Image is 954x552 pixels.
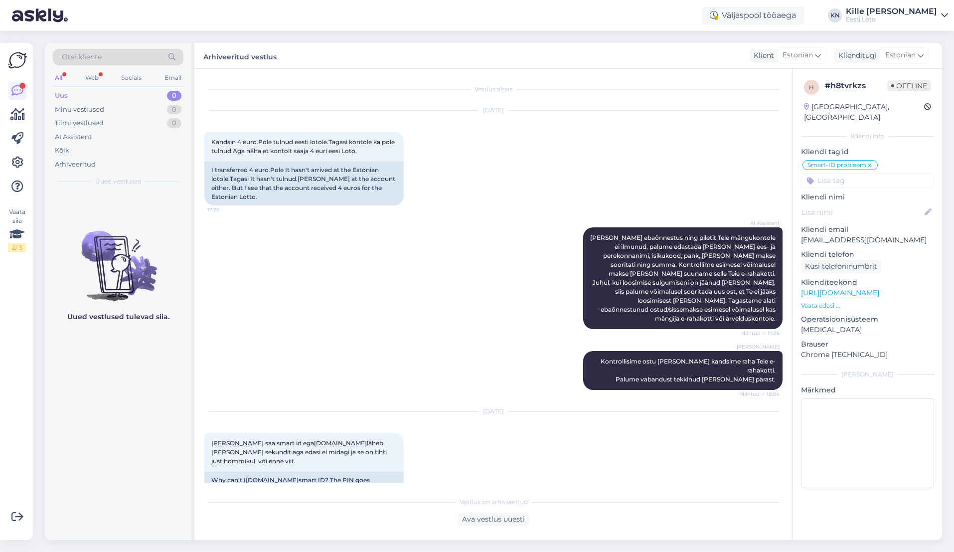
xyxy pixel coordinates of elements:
[55,160,96,170] div: Arhiveeritud
[846,15,937,23] div: Eesti Loto
[314,439,367,447] a: [DOMAIN_NAME]
[211,439,388,465] span: [PERSON_NAME] saa smart id ega läheb [PERSON_NAME] sekundit aga edasi ei midagi ja se on tihti ju...
[204,85,783,94] div: Vestlus algas
[801,301,934,310] p: Vaata edasi ...
[95,177,142,186] span: Uued vestlused
[801,339,934,350] p: Brauser
[601,358,776,383] span: Kontrollisime ostu [PERSON_NAME] kandsime raha Teie e-rahakotti. Palume vabandust tekkinud [PERSO...
[834,50,877,61] div: Klienditugi
[801,385,934,395] p: Märkmed
[53,71,64,84] div: All
[590,234,777,322] span: [PERSON_NAME] ebaõnnestus ning piletit Teie mängukontole ei ilmunud, palume edastada [PERSON_NAME...
[55,132,92,142] div: AI Assistent
[167,118,181,128] div: 0
[246,476,299,484] a: [DOMAIN_NAME]
[55,91,68,101] div: Uus
[702,6,804,24] div: Väljaspool tööaega
[204,407,783,416] div: [DATE]
[801,207,923,218] input: Lisa nimi
[55,118,104,128] div: Tiimi vestlused
[162,71,183,84] div: Email
[204,106,783,115] div: [DATE]
[203,49,277,62] label: Arhiveeritud vestlus
[885,50,916,61] span: Estonian
[8,207,26,252] div: Vaata siia
[737,343,780,351] span: [PERSON_NAME]
[801,224,934,235] p: Kliendi email
[887,80,931,91] span: Offline
[741,330,780,337] span: Nähtud ✓ 17:26
[801,277,934,288] p: Klienditeekond
[801,132,934,141] div: Kliendi info
[846,7,937,15] div: Kille [PERSON_NAME]
[207,206,245,213] span: 17:26
[846,7,948,23] a: Kille [PERSON_NAME]Eesti Loto
[458,513,529,526] div: Ava vestlus uuesti
[83,71,101,84] div: Web
[801,314,934,325] p: Operatsioonisüsteem
[801,235,934,245] p: [EMAIL_ADDRESS][DOMAIN_NAME]
[167,91,181,101] div: 0
[801,260,881,273] div: Küsi telefoninumbrit
[211,138,396,155] span: Kandsin 4 euro.Pole tulnud eesti lotole.Tagasi kontole ka pole tulnud.Aga näha et kontolt saaja 4...
[8,51,27,70] img: Askly Logo
[67,312,169,322] p: Uued vestlused tulevad siia.
[825,80,887,92] div: # h8tvrkzs
[62,52,102,62] span: Otsi kliente
[801,288,879,297] a: [URL][DOMAIN_NAME]
[807,162,866,168] span: Smart-ID probleem
[742,219,780,227] span: AI Assistent
[119,71,144,84] div: Socials
[801,249,934,260] p: Kliendi telefon
[801,325,934,335] p: [MEDICAL_DATA]
[801,350,934,360] p: Chrome [TECHNICAL_ID]
[809,83,814,91] span: h
[801,147,934,157] p: Kliendi tag'id
[8,243,26,252] div: 2 / 3
[801,173,934,188] input: Lisa tag
[167,105,181,115] div: 0
[204,472,404,507] div: Why can't I smart ID? The PIN goes through, counts down for a few seconds, but then nothing happe...
[783,50,813,61] span: Estonian
[460,498,528,507] span: Vestlus on arhiveeritud
[828,8,842,22] div: KN
[801,370,934,379] div: [PERSON_NAME]
[750,50,774,61] div: Klient
[55,105,104,115] div: Minu vestlused
[801,192,934,202] p: Kliendi nimi
[740,390,780,398] span: Nähtud ✓ 18:04
[204,162,404,205] div: I transferred 4 euro.Pole It hasn't arrived at the Estonian lotole.Tagasi It hasn't tulnud.[PERSO...
[45,213,191,303] img: No chats
[55,146,69,156] div: Kõik
[804,102,924,123] div: [GEOGRAPHIC_DATA], [GEOGRAPHIC_DATA]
